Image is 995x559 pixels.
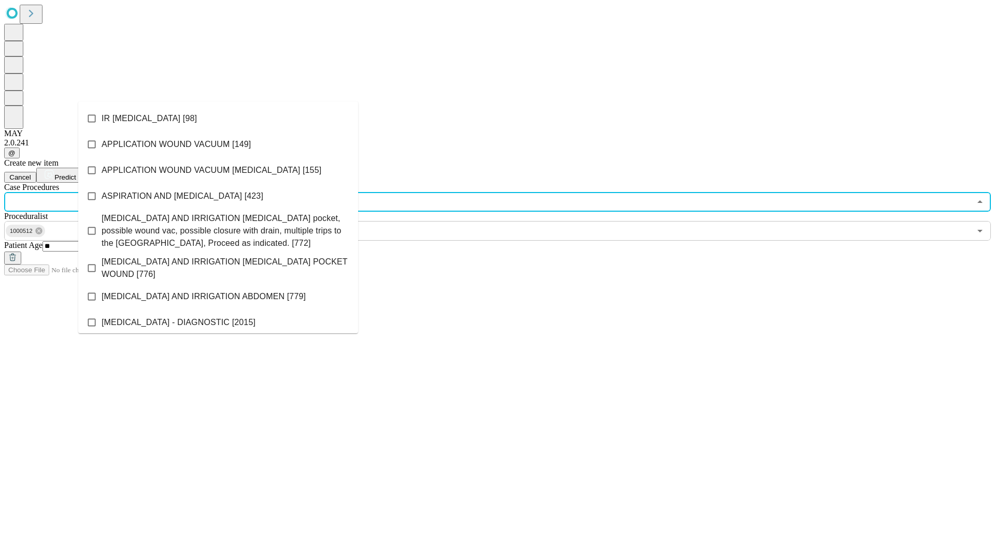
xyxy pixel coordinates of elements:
span: Patient Age [4,241,42,249]
span: APPLICATION WOUND VACUUM [MEDICAL_DATA] [155] [102,164,321,176]
span: @ [8,149,16,157]
button: Open [973,224,987,238]
span: [MEDICAL_DATA] AND IRRIGATION [MEDICAL_DATA] pocket, possible wound vac, possible closure with dr... [102,212,350,249]
span: Proceduralist [4,212,48,220]
span: ASPIRATION AND [MEDICAL_DATA] [423] [102,190,263,202]
button: Predict [36,168,84,183]
button: @ [4,148,20,158]
span: Create new item [4,158,59,167]
div: MAY [4,129,991,138]
span: Predict [54,173,76,181]
div: 1000512 [6,225,45,237]
button: Close [973,195,987,209]
span: APPLICATION WOUND VACUUM [149] [102,138,251,151]
span: [MEDICAL_DATA] AND IRRIGATION [MEDICAL_DATA] POCKET WOUND [776] [102,256,350,281]
button: Cancel [4,172,36,183]
span: 1000512 [6,225,37,237]
span: [MEDICAL_DATA] AND IRRIGATION ABDOMEN [779] [102,290,306,303]
span: Scheduled Procedure [4,183,59,192]
span: Cancel [9,173,31,181]
span: IR [MEDICAL_DATA] [98] [102,112,197,125]
div: 2.0.241 [4,138,991,148]
span: [MEDICAL_DATA] - DIAGNOSTIC [2015] [102,316,255,329]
